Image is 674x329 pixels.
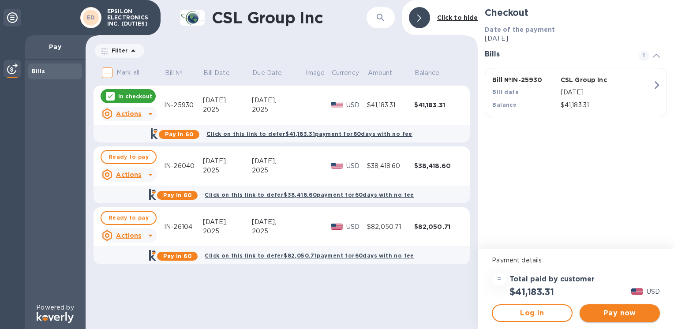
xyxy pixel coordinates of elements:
div: 2025 [203,227,252,236]
div: 2025 [252,105,305,114]
b: Bills [32,68,45,75]
span: Ready to pay [109,152,149,162]
span: Due Date [252,68,293,78]
h2: Checkout [485,7,667,18]
div: = [492,272,506,286]
span: Ready to pay [109,213,149,223]
button: Bill №IN-25930CSL Group IncBill date[DATE]Balance$41,183.31 [485,68,667,117]
span: 1 [639,50,649,61]
b: Click to hide [437,14,478,21]
p: [DATE] [561,88,652,97]
span: Log in [500,308,564,318]
div: 2025 [203,166,252,175]
h1: CSL Group Inc [212,8,352,27]
p: Balance [415,68,439,78]
img: Logo [37,312,74,323]
div: [DATE], [252,217,305,227]
p: USD [346,101,367,110]
h3: Bills [485,50,628,59]
p: CSL Group Inc [561,75,625,84]
div: $38,418.60 [414,161,461,170]
p: Powered by [36,303,74,312]
div: [DATE], [252,96,305,105]
b: Balance [492,101,517,108]
p: USD [346,222,367,232]
img: USD [331,224,343,230]
div: IN-26104 [164,222,203,232]
b: Date of the payment [485,26,555,33]
p: In checkout [118,93,152,100]
div: 2025 [252,227,305,236]
div: IN-25930 [164,101,203,110]
b: Pay in 60 [163,253,192,259]
h2: $41,183.31 [509,286,554,297]
span: Balance [415,68,451,78]
u: Actions [116,171,141,178]
b: Click on this link to defer $82,050.71 payment for 60 days with no fee [205,252,414,259]
b: Bill date [492,89,519,95]
img: USD [331,102,343,108]
p: Pay [32,42,79,51]
button: Log in [492,304,572,322]
img: USD [331,163,343,169]
span: Bill № [165,68,195,78]
b: Click on this link to defer $41,183.31 payment for 60 days with no fee [206,131,412,137]
div: IN-26040 [164,161,203,171]
p: USD [346,161,367,171]
p: Bill Date [203,68,229,78]
div: $82,050.71 [367,222,414,232]
div: $38,418.60 [367,161,414,171]
div: $41,183.31 [367,101,414,110]
span: Bill Date [203,68,241,78]
p: Currency [332,68,359,78]
h3: Total paid by customer [509,275,595,284]
button: Ready to pay [101,211,157,225]
b: Pay in 60 [163,192,192,198]
p: Due Date [252,68,282,78]
span: Amount [368,68,404,78]
p: Amount [368,68,393,78]
button: Pay now [580,304,660,322]
u: Actions [116,110,141,117]
div: [DATE], [203,96,252,105]
p: Bill № [165,68,183,78]
p: [DATE] [485,34,667,43]
span: Pay now [587,308,653,318]
div: 2025 [252,166,305,175]
div: [DATE], [203,157,252,166]
b: Click on this link to defer $38,418.60 payment for 60 days with no fee [205,191,414,198]
b: ED [87,14,95,21]
img: USD [631,288,643,295]
div: [DATE], [252,157,305,166]
b: Pay in 60 [165,131,194,138]
p: Mark all [116,68,139,77]
div: $82,050.71 [414,222,461,231]
p: Payment details [492,256,660,265]
div: 2025 [203,105,252,114]
p: $41,183.31 [561,101,652,110]
p: EPSILON ELECTRONICS INC. (DUTIES) [107,8,151,27]
div: [DATE], [203,217,252,227]
p: Image [306,68,325,78]
button: Ready to pay [101,150,157,164]
p: Bill № IN-25930 [492,75,557,84]
p: USD [647,287,660,296]
div: $41,183.31 [414,101,461,109]
p: Filter [108,47,128,54]
u: Actions [116,232,141,239]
